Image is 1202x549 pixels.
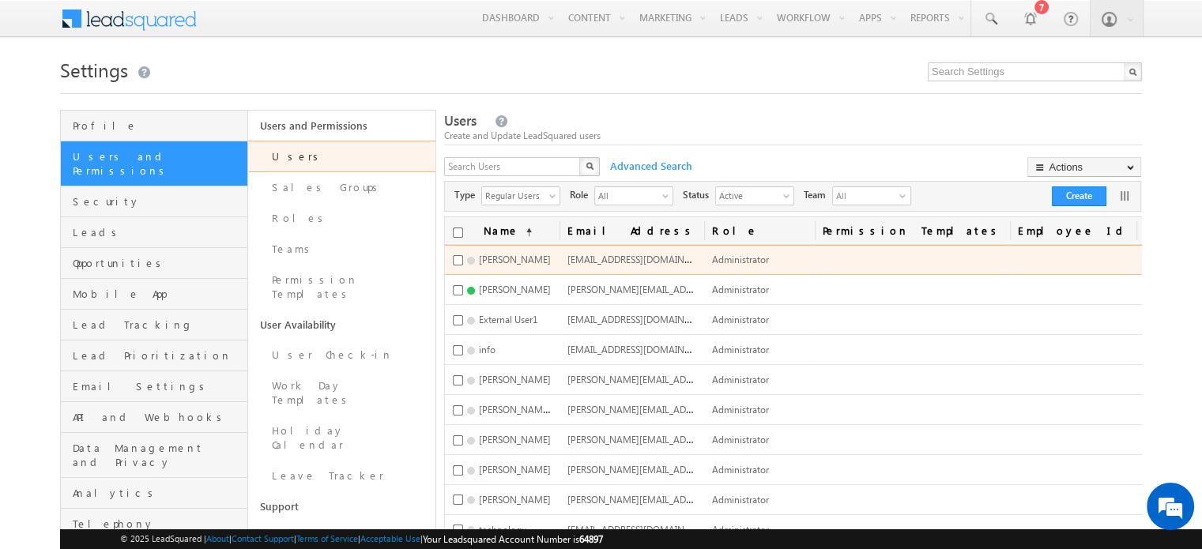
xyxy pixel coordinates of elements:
a: Support [248,491,435,521]
a: Leads [61,217,247,248]
span: [PERSON_NAME][EMAIL_ADDRESS][DOMAIN_NAME] [567,432,790,446]
a: About [206,533,229,543]
a: Profile [61,111,247,141]
a: Name [476,217,540,244]
input: Search Users [444,157,582,176]
span: info [479,344,495,355]
a: User Check-in [248,340,435,370]
a: User Availability [248,310,435,340]
a: Holiday Calendar [248,416,435,461]
a: Lead Prioritization [61,340,247,371]
a: Opportunities [61,248,247,279]
div: Create and Update LeadSquared users [444,129,1142,143]
a: Lead Tracking [61,310,247,340]
span: Active [716,187,781,203]
span: Users and Permissions [73,149,243,178]
span: Administrator [712,404,769,416]
span: Permission Templates [815,217,1010,244]
span: Analytics [73,486,243,500]
a: Permission Templates [248,265,435,310]
span: All [833,187,896,205]
a: Leave Tracker [248,461,435,491]
a: Data Management and Privacy [61,433,247,478]
a: Users [248,141,435,172]
span: [PERSON_NAME][EMAIL_ADDRESS][DOMAIN_NAME] [567,492,790,506]
span: 64897 [579,533,603,545]
a: Terms of Service [296,533,358,543]
a: Teams [248,234,435,265]
span: Mobile App [73,287,243,301]
span: [PERSON_NAME][EMAIL_ADDRESS][DOMAIN_NAME] [567,462,790,476]
span: [EMAIL_ADDRESS][DOMAIN_NAME] [567,252,718,265]
span: [PERSON_NAME][EMAIL_ADDRESS][DOMAIN_NAME] [567,402,790,416]
span: [EMAIL_ADDRESS][DOMAIN_NAME] [567,342,718,355]
span: [PERSON_NAME] [479,464,551,476]
span: External User1 [479,314,537,325]
span: Leads [73,225,243,239]
a: Employee Id [1010,217,1136,244]
span: Security [73,194,243,209]
img: Search [586,162,593,170]
span: Type [454,188,481,202]
span: Administrator [712,284,769,295]
a: Telephony [61,509,247,540]
a: Mobile App [61,279,247,310]
a: API and Webhooks [61,402,247,433]
span: select [549,191,562,200]
span: [PERSON_NAME][EMAIL_ADDRESS][DOMAIN_NAME] [567,372,790,385]
span: Role [570,188,594,202]
span: Regular Users [482,187,547,203]
span: [PERSON_NAME] [479,494,551,506]
a: Analytics [61,478,247,509]
span: [PERSON_NAME] [479,374,551,385]
a: Users and Permissions [61,141,247,186]
span: technology [479,524,526,536]
span: Administrator [712,464,769,476]
a: Users and Permissions [248,111,435,141]
input: Search Settings [928,62,1142,81]
span: Administrator [712,344,769,355]
span: [PERSON_NAME] [479,254,551,265]
span: Status [683,188,715,202]
span: API and Webhooks [73,410,243,424]
button: Create [1052,186,1106,206]
a: Sales Groups [248,172,435,203]
span: [PERSON_NAME] [479,284,551,295]
a: Roles [248,203,435,234]
span: Settings [60,57,128,82]
span: Administrator [712,494,769,506]
span: Telephony [73,517,243,531]
button: Actions [1027,157,1141,177]
span: [PERSON_NAME] [479,434,551,446]
span: Your Leadsquared Account Number is [423,533,603,545]
a: Work Day Templates [248,370,435,416]
span: [EMAIL_ADDRESS][DOMAIN_NAME] [567,312,718,325]
span: Administrator [712,254,769,265]
span: Lead Tracking [73,318,243,332]
span: Data Management and Privacy [73,441,243,469]
span: Lead Prioritization [73,348,243,363]
span: All [595,187,660,203]
span: [PERSON_NAME] H N [479,402,570,416]
span: Opportunities [73,256,243,270]
a: Contact Support [232,533,294,543]
span: [PERSON_NAME][EMAIL_ADDRESS][DOMAIN_NAME] [567,282,790,295]
a: Acceptable Use [360,533,420,543]
span: Email Settings [73,379,243,393]
a: Email Settings [61,371,247,402]
span: © 2025 LeadSquared | | | | | [120,532,603,547]
span: Team [804,188,832,202]
span: Administrator [712,434,769,446]
a: Role [704,217,815,244]
span: Profile [73,118,243,133]
span: (sorted ascending) [519,226,532,239]
span: Administrator [712,524,769,536]
a: Security [61,186,247,217]
span: Advanced Search [602,159,697,173]
span: Administrator [712,374,769,385]
span: select [662,191,675,200]
span: select [783,191,796,200]
a: Email Address [560,217,704,244]
span: Administrator [712,314,769,325]
span: Users [444,111,477,130]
